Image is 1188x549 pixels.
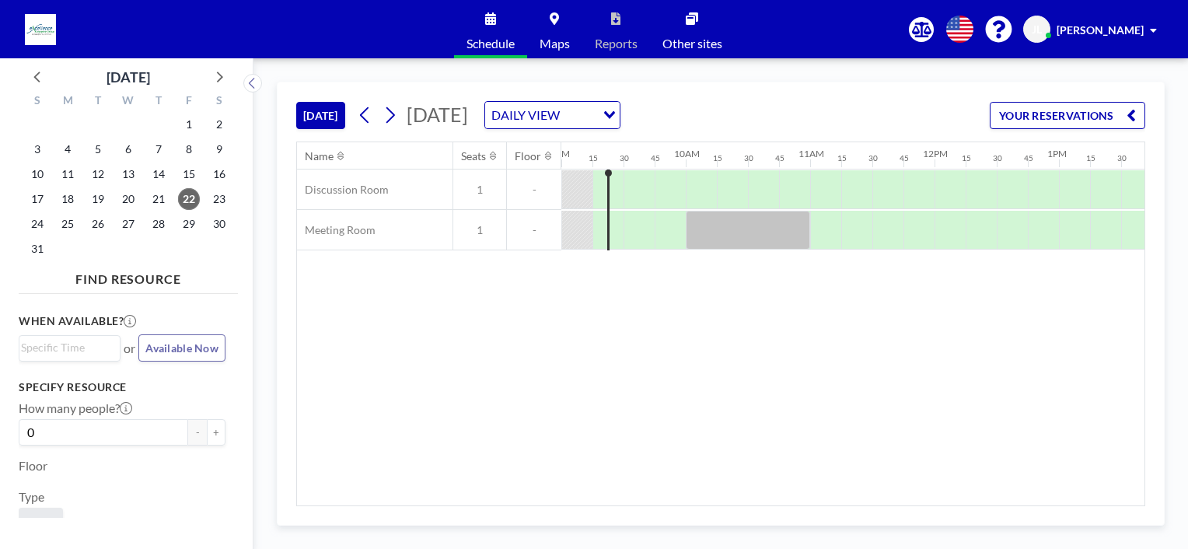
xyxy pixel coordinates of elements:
span: Available Now [145,341,218,355]
span: Tuesday, August 19, 2025 [87,188,109,210]
span: Monday, August 18, 2025 [57,188,79,210]
span: Saturday, August 30, 2025 [208,213,230,235]
span: Schedule [466,37,515,50]
div: Search for option [19,336,120,359]
h3: Specify resource [19,380,225,394]
span: Wednesday, August 6, 2025 [117,138,139,160]
div: 30 [1117,153,1127,163]
div: 11AM [798,148,824,159]
span: Wednesday, August 20, 2025 [117,188,139,210]
div: 15 [713,153,722,163]
span: 1 [453,183,506,197]
button: + [207,419,225,446]
span: JL [1032,23,1042,37]
div: W [114,92,144,112]
div: S [23,92,53,112]
span: Saturday, August 23, 2025 [208,188,230,210]
div: 15 [962,153,971,163]
span: Thursday, August 21, 2025 [148,188,169,210]
span: Monday, August 11, 2025 [57,163,79,185]
button: - [188,419,207,446]
div: 30 [868,153,878,163]
div: Name [305,149,334,163]
div: 1PM [1047,148,1067,159]
span: Thursday, August 7, 2025 [148,138,169,160]
span: Room [25,514,57,530]
span: or [124,341,135,356]
span: Monday, August 4, 2025 [57,138,79,160]
span: Thursday, August 28, 2025 [148,213,169,235]
div: Search for option [485,102,620,128]
span: Sunday, August 3, 2025 [26,138,48,160]
span: Sunday, August 31, 2025 [26,238,48,260]
div: T [83,92,114,112]
span: Sunday, August 10, 2025 [26,163,48,185]
div: 30 [620,153,629,163]
span: Saturday, August 16, 2025 [208,163,230,185]
div: 45 [1024,153,1033,163]
input: Search for option [21,339,111,356]
div: F [173,92,204,112]
label: How many people? [19,400,132,416]
div: 15 [837,153,847,163]
span: Friday, August 15, 2025 [178,163,200,185]
div: [DATE] [107,66,150,88]
span: Saturday, August 9, 2025 [208,138,230,160]
span: Meeting Room [297,223,376,237]
input: Search for option [564,105,594,125]
img: organization-logo [25,14,56,45]
span: Friday, August 8, 2025 [178,138,200,160]
div: Floor [515,149,541,163]
span: [DATE] [407,103,468,126]
span: Monday, August 25, 2025 [57,213,79,235]
span: Friday, August 1, 2025 [178,114,200,135]
span: Thursday, August 14, 2025 [148,163,169,185]
span: Tuesday, August 5, 2025 [87,138,109,160]
button: Available Now [138,334,225,362]
span: Tuesday, August 26, 2025 [87,213,109,235]
span: [PERSON_NAME] [1057,23,1144,37]
span: Other sites [662,37,722,50]
div: T [143,92,173,112]
button: [DATE] [296,102,345,129]
span: Friday, August 22, 2025 [178,188,200,210]
div: Seats [461,149,486,163]
div: 10AM [674,148,700,159]
button: YOUR RESERVATIONS [990,102,1145,129]
div: 12PM [923,148,948,159]
h4: FIND RESOURCE [19,265,238,287]
label: Type [19,489,44,505]
span: Wednesday, August 27, 2025 [117,213,139,235]
div: 30 [993,153,1002,163]
span: - [507,183,561,197]
span: Friday, August 29, 2025 [178,213,200,235]
span: Sunday, August 24, 2025 [26,213,48,235]
span: Sunday, August 17, 2025 [26,188,48,210]
span: Discussion Room [297,183,389,197]
span: Saturday, August 2, 2025 [208,114,230,135]
span: Reports [595,37,638,50]
span: Maps [540,37,570,50]
span: DAILY VIEW [488,105,563,125]
span: 1 [453,223,506,237]
div: S [204,92,234,112]
label: Floor [19,458,47,474]
div: 15 [1086,153,1095,163]
div: 45 [651,153,660,163]
div: 15 [589,153,598,163]
div: 45 [900,153,909,163]
div: 30 [744,153,753,163]
div: M [53,92,83,112]
span: Wednesday, August 13, 2025 [117,163,139,185]
span: Tuesday, August 12, 2025 [87,163,109,185]
div: 45 [775,153,784,163]
span: - [507,223,561,237]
